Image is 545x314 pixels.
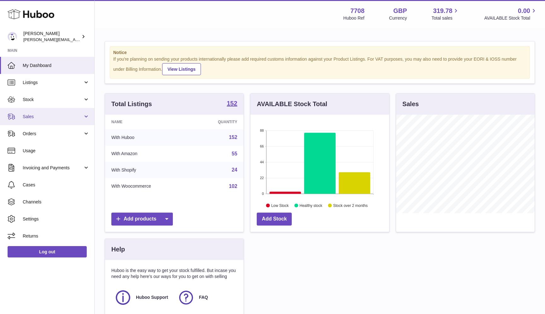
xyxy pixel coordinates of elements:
th: Quantity [191,115,244,129]
span: Returns [23,233,90,239]
h3: Help [111,245,125,254]
td: With Woocommerce [105,178,191,195]
a: Add products [111,213,173,226]
span: Settings [23,216,90,222]
th: Name [105,115,191,129]
h3: Total Listings [111,100,152,108]
a: Huboo Support [114,289,171,306]
div: Huboo Ref [343,15,365,21]
span: Huboo Support [136,294,168,300]
img: victor@erbology.co [8,32,17,41]
text: 0 [262,192,264,196]
td: With Amazon [105,146,191,162]
h3: AVAILABLE Stock Total [257,100,327,108]
span: 0.00 [518,7,530,15]
td: With Shopify [105,162,191,178]
td: With Huboo [105,129,191,146]
a: Add Stock [257,213,292,226]
span: Invoicing and Payments [23,165,83,171]
strong: Notice [113,50,526,56]
text: Low Stock [271,203,289,208]
a: 319.78 Total sales [431,7,460,21]
strong: 152 [227,100,237,106]
span: [PERSON_NAME][EMAIL_ADDRESS][DOMAIN_NAME] [23,37,126,42]
a: Log out [8,246,87,257]
text: 88 [260,129,264,132]
text: 66 [260,144,264,148]
a: 152 [227,100,237,108]
span: AVAILABLE Stock Total [484,15,537,21]
span: Usage [23,148,90,154]
text: 22 [260,176,264,180]
a: 0.00 AVAILABLE Stock Total [484,7,537,21]
text: 44 [260,160,264,164]
text: Stock over 2 months [333,203,368,208]
a: 24 [232,167,237,172]
a: 102 [229,184,237,189]
div: If you're planning on sending your products internationally please add required customs informati... [113,56,526,75]
span: Cases [23,182,90,188]
strong: GBP [393,7,407,15]
span: Channels [23,199,90,205]
a: FAQ [178,289,234,306]
p: Huboo is the easy way to get your stock fulfilled. But incase you need any help here's our ways f... [111,268,237,280]
span: 319.78 [433,7,452,15]
div: [PERSON_NAME] [23,31,80,43]
a: View Listings [162,63,201,75]
span: FAQ [199,294,208,300]
text: Healthy stock [300,203,323,208]
a: 55 [232,151,237,156]
strong: 7708 [350,7,365,15]
a: 152 [229,135,237,140]
h3: Sales [402,100,419,108]
div: Currency [389,15,407,21]
span: Sales [23,114,83,120]
span: My Dashboard [23,63,90,69]
span: Total sales [431,15,460,21]
span: Stock [23,97,83,103]
span: Orders [23,131,83,137]
span: Listings [23,80,83,86]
